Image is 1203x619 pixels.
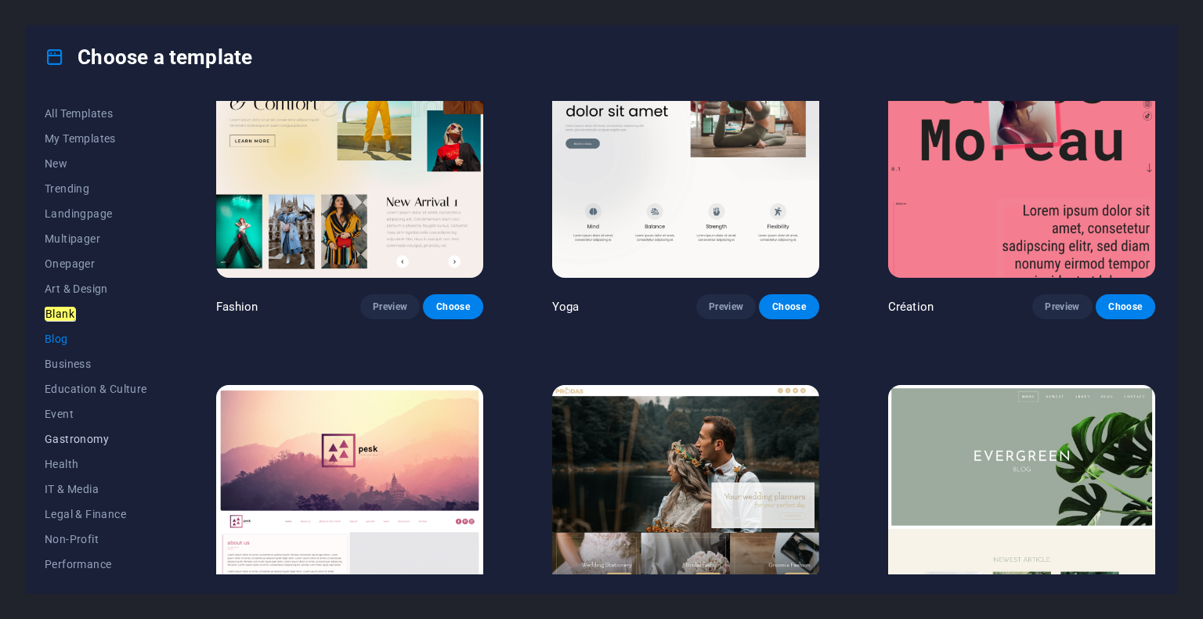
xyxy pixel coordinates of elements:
img: Fashion [216,32,483,278]
button: Choose [1096,294,1155,319]
button: Landingpage [45,201,147,226]
button: IT & Media [45,477,147,502]
button: Blank [45,301,147,326]
span: Preview [1045,301,1079,313]
span: IT & Media [45,483,147,495]
span: Non-Profit [45,533,147,545]
p: Fashion [216,299,258,315]
p: Yoga [552,299,580,315]
span: Preview [373,301,407,313]
span: Onepager [45,257,147,270]
button: Performance [45,552,147,577]
span: Landingpage [45,207,147,220]
em: Blank [45,307,75,321]
button: Preview [1032,294,1092,319]
span: Performance [45,558,147,570]
button: Choose [423,294,482,319]
button: My Templates [45,126,147,151]
button: Education & Culture [45,376,147,401]
span: Blog [45,333,147,345]
span: Event [45,408,147,420]
span: All Templates [45,107,147,120]
button: Trending [45,176,147,201]
button: Event [45,401,147,426]
span: Choose [435,301,470,313]
button: Non-Profit [45,527,147,552]
span: Health [45,458,147,470]
span: Gastronomy [45,433,147,445]
span: New [45,157,147,170]
button: Art & Design [45,276,147,301]
button: Health [45,452,147,477]
button: Legal & Finance [45,502,147,527]
span: Business [45,358,147,370]
img: Yoga [552,32,819,278]
span: My Templates [45,132,147,145]
button: Choose [759,294,818,319]
p: Création [888,299,934,315]
span: Multipager [45,232,147,245]
button: Preview [696,294,756,319]
button: New [45,151,147,176]
button: Blog [45,326,147,351]
img: Création [888,32,1155,278]
span: Education & Culture [45,383,147,395]
button: Multipager [45,226,147,251]
span: Art & Design [45,283,147,295]
button: Gastronomy [45,426,147,452]
button: Onepager [45,251,147,276]
span: Legal & Finance [45,508,147,520]
h4: Choose a template [45,45,252,70]
span: Trending [45,182,147,195]
span: Choose [771,301,806,313]
button: All Templates [45,101,147,126]
button: Preview [360,294,420,319]
span: Choose [1108,301,1143,313]
button: Business [45,351,147,376]
span: Preview [709,301,743,313]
